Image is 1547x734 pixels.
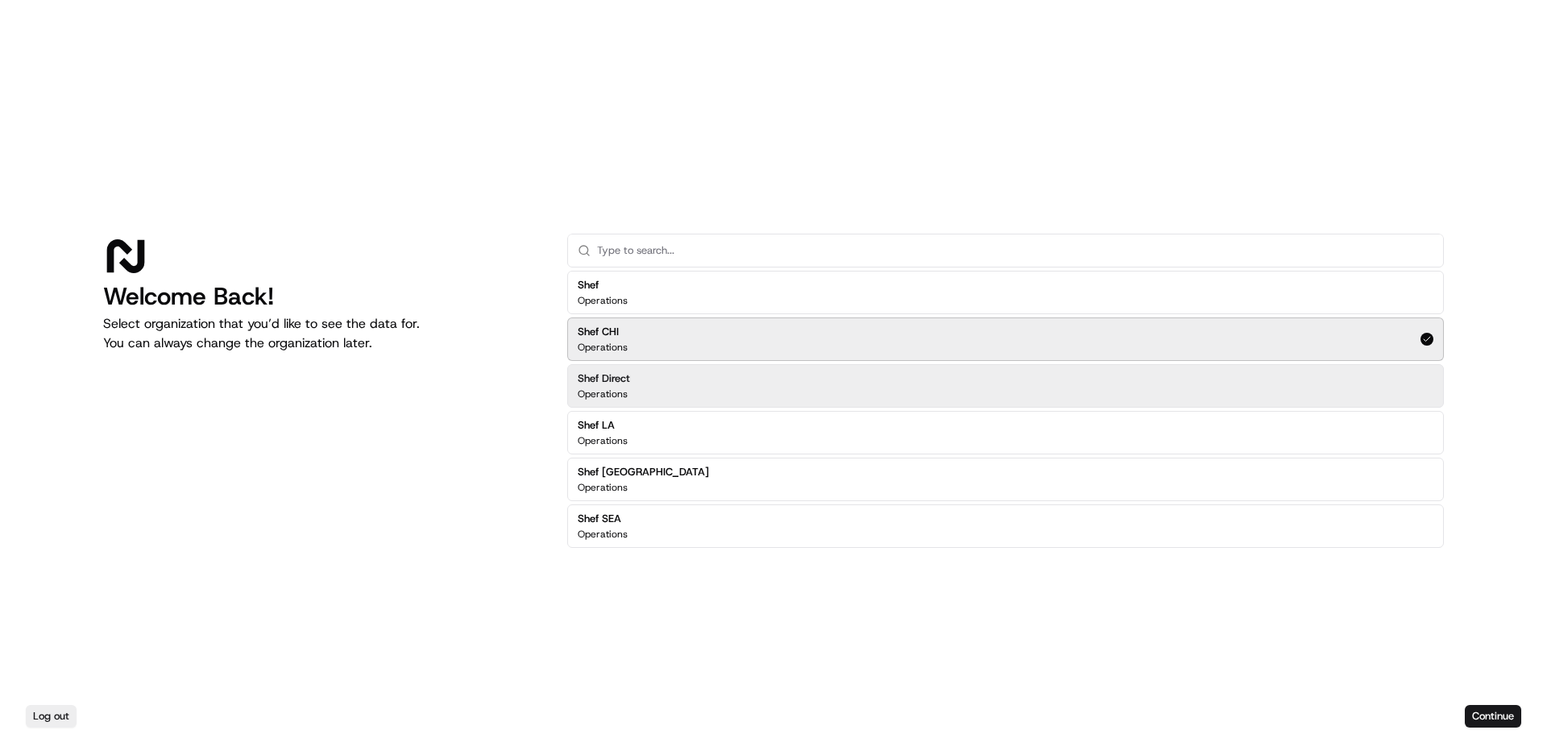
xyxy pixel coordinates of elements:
[578,388,628,400] p: Operations
[578,294,628,307] p: Operations
[103,282,541,311] h1: Welcome Back!
[578,512,628,526] h2: Shef SEA
[1465,705,1521,728] button: Continue
[578,528,628,541] p: Operations
[578,325,628,339] h2: Shef CHI
[578,481,628,494] p: Operations
[578,341,628,354] p: Operations
[578,418,628,433] h2: Shef LA
[103,314,541,353] p: Select organization that you’d like to see the data for. You can always change the organization l...
[578,371,630,386] h2: Shef Direct
[597,234,1433,267] input: Type to search...
[578,434,628,447] p: Operations
[578,465,709,479] h2: Shef [GEOGRAPHIC_DATA]
[567,267,1444,551] div: Suggestions
[578,278,628,292] h2: Shef
[26,705,77,728] button: Log out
